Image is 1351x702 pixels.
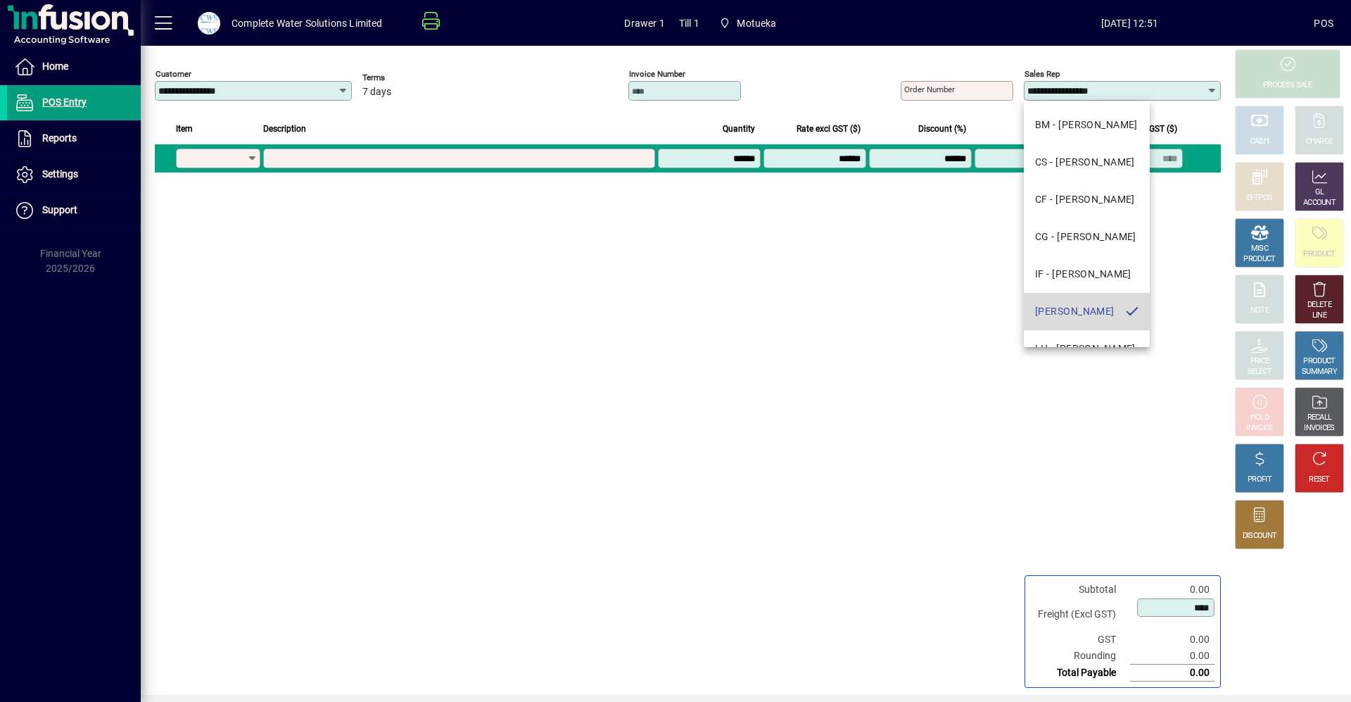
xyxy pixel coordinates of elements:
div: LINE [1312,311,1326,321]
span: GST ($) [1044,121,1072,137]
span: Till 1 [679,12,699,35]
span: Discount (%) [918,121,966,137]
div: INVOICES [1304,423,1334,434]
div: DELETE [1307,300,1331,311]
div: MISC [1251,244,1268,254]
div: Complete Water Solutions Limited [231,12,383,35]
mat-label: Invoice number [629,69,685,79]
div: SUMMARY [1302,367,1337,377]
div: INVOICE [1246,423,1272,434]
span: Item [176,121,193,137]
div: NOTE [1250,306,1269,316]
a: Reports [7,121,141,156]
div: GL [1315,187,1324,198]
td: 0.00 [1130,632,1214,648]
a: Support [7,193,141,228]
div: RECALL [1307,413,1332,423]
div: PROFIT [1248,475,1271,485]
span: Motueka [737,12,776,35]
td: 0.00 [1130,582,1214,598]
span: POS Entry [42,96,87,108]
span: Motueka [713,11,782,36]
div: PRODUCT [1303,249,1335,260]
span: 7 days [362,87,391,98]
div: CASH [1250,137,1269,147]
div: POS [1314,12,1333,35]
span: Quantity [723,121,755,137]
span: Support [42,204,77,215]
span: Terms [362,73,447,82]
button: Profile [186,11,231,36]
mat-label: Customer [156,69,191,79]
div: PROCESS SALE [1263,80,1312,91]
span: Home [42,61,68,72]
span: [DATE] 12:51 [945,12,1314,35]
span: Extend excl GST ($) [1104,121,1177,137]
td: Total Payable [1031,665,1130,682]
span: Rate excl GST ($) [797,121,861,137]
a: Settings [7,157,141,192]
div: SELECT [1248,367,1272,377]
td: 0.00 [1130,665,1214,682]
div: CHARGE [1306,137,1333,147]
span: Reports [42,132,77,144]
td: GST [1031,632,1130,648]
div: RESET [1309,475,1330,485]
div: HOLD [1250,413,1269,423]
span: Description [263,121,306,137]
div: DISCOUNT [1243,531,1276,541]
div: PRICE [1250,356,1269,367]
mat-label: Sales rep [1025,69,1060,79]
td: Freight (Excl GST) [1031,598,1130,632]
span: Drawer 1 [624,12,664,35]
td: Rounding [1031,648,1130,665]
div: PRODUCT [1303,356,1335,367]
td: 0.00 [1130,648,1214,665]
span: Settings [42,168,78,180]
mat-label: Order number [904,84,955,94]
a: Home [7,49,141,84]
div: PRODUCT [1243,254,1275,265]
div: EFTPOS [1247,193,1273,203]
td: Subtotal [1031,582,1130,598]
div: ACCOUNT [1303,198,1336,208]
